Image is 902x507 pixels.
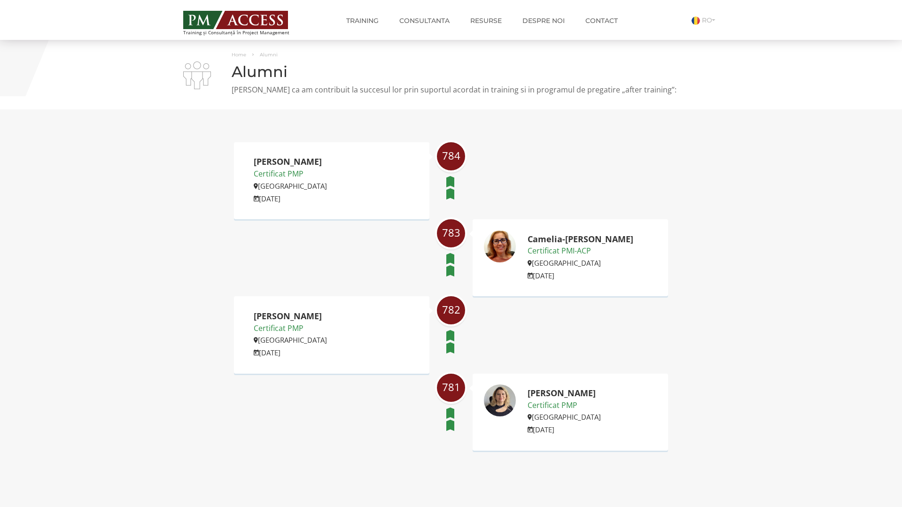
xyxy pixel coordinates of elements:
span: 783 [437,227,465,238]
p: [GEOGRAPHIC_DATA] [528,411,601,422]
p: [DATE] [254,193,327,204]
img: i-02.png [183,61,211,89]
p: [GEOGRAPHIC_DATA] [528,257,633,269]
span: 781 [437,381,465,393]
img: Camelia-Elena Sava [483,230,516,263]
p: [DATE] [528,424,601,435]
span: Training și Consultanță în Project Management [183,30,307,35]
h2: [PERSON_NAME] [528,389,601,398]
a: Home [232,52,246,58]
span: 784 [437,150,465,161]
img: Adina Moise [483,384,516,417]
p: [GEOGRAPHIC_DATA] [254,334,327,346]
a: RO [692,16,719,24]
p: [GEOGRAPHIC_DATA] [254,180,327,192]
p: [DATE] [528,270,633,281]
a: Resurse [463,11,509,30]
span: Alumni [260,52,278,58]
p: Certificat PMP [528,399,601,412]
span: 782 [437,304,465,315]
h2: Camelia-[PERSON_NAME] [528,235,633,244]
a: Despre noi [515,11,572,30]
p: Certificat PMI-ACP [528,245,633,257]
p: Certificat PMP [254,168,327,180]
a: Consultanta [392,11,457,30]
p: [DATE] [254,347,327,358]
p: Certificat PMP [254,323,327,335]
p: [PERSON_NAME] ca am contribuit la succesul lor prin suportul acordat in training si in programul ... [183,84,719,95]
img: Romana [692,16,700,25]
h2: [PERSON_NAME] [254,312,327,321]
a: Training [339,11,386,30]
a: Training și Consultanță în Project Management [183,8,307,35]
a: Contact [578,11,625,30]
h1: Alumni [183,63,719,80]
img: PM ACCESS - Echipa traineri si consultanti certificati PMP: Narciss Popescu, Mihai Olaru, Monica ... [183,11,288,29]
h2: [PERSON_NAME] [254,157,327,167]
